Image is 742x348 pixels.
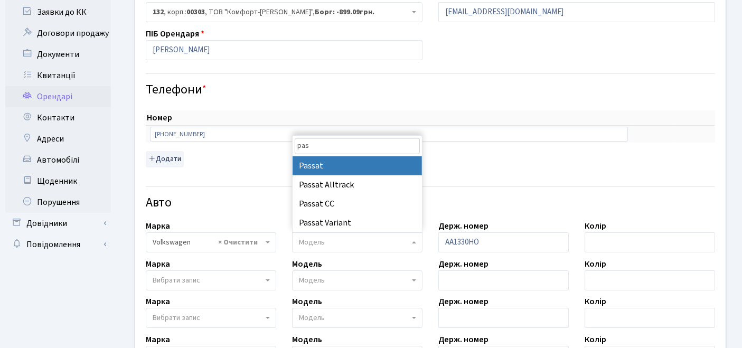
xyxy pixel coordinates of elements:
[146,195,715,211] h4: Авто
[146,258,170,270] label: Марка
[585,333,606,346] label: Колір
[146,82,715,98] h4: Телефони
[186,7,205,17] b: 00303
[153,275,200,286] span: Вибрати запис
[293,213,422,232] li: Passat Variant
[5,107,111,128] a: Контакти
[5,234,111,255] a: Повідомлення
[153,7,409,17] span: <b>132</b>, корп.: <b>00303</b>, ТОВ "Комфорт-Таун Ріелт", <b>Борг: -899.09грн.</b>
[585,258,606,270] label: Колір
[299,237,325,248] span: Модель
[438,220,489,232] label: Держ. номер
[5,86,111,107] a: Орендарі
[293,194,422,213] li: Passat CC
[146,333,170,346] label: Марка
[5,23,111,44] a: Договори продажу
[146,2,422,22] span: <b>132</b>, корп.: <b>00303</b>, ТОВ "Комфорт-Таун Ріелт", <b>Борг: -899.09грн.</b>
[146,151,184,167] button: Додати
[299,313,325,323] span: Модель
[293,175,422,194] li: Passat Alltrack
[146,295,170,308] label: Марка
[5,171,111,192] a: Щоденник
[438,2,715,22] input: Буде використано в якості логіна
[315,7,374,17] b: Борг: -899.09грн.
[438,295,489,308] label: Держ. номер
[218,237,258,248] span: Видалити всі елементи
[5,44,111,65] a: Документи
[438,258,489,270] label: Держ. номер
[292,295,322,308] label: Модель
[153,7,164,17] b: 132
[438,333,489,346] label: Держ. номер
[146,27,204,40] label: ПІБ Орендаря
[299,275,325,286] span: Модель
[146,110,632,126] th: Номер
[293,156,422,175] li: Passat
[292,333,322,346] label: Модель
[585,295,606,308] label: Колір
[5,213,111,234] a: Довідники
[5,2,111,23] a: Заявки до КК
[585,220,606,232] label: Колір
[153,313,200,323] span: Вибрати запис
[153,237,263,248] span: Volkswagen
[5,149,111,171] a: Автомобілі
[5,192,111,213] a: Порушення
[5,128,111,149] a: Адреси
[292,258,322,270] label: Модель
[5,65,111,86] a: Квитанції
[146,232,276,252] span: Volkswagen
[146,220,170,232] label: Марка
